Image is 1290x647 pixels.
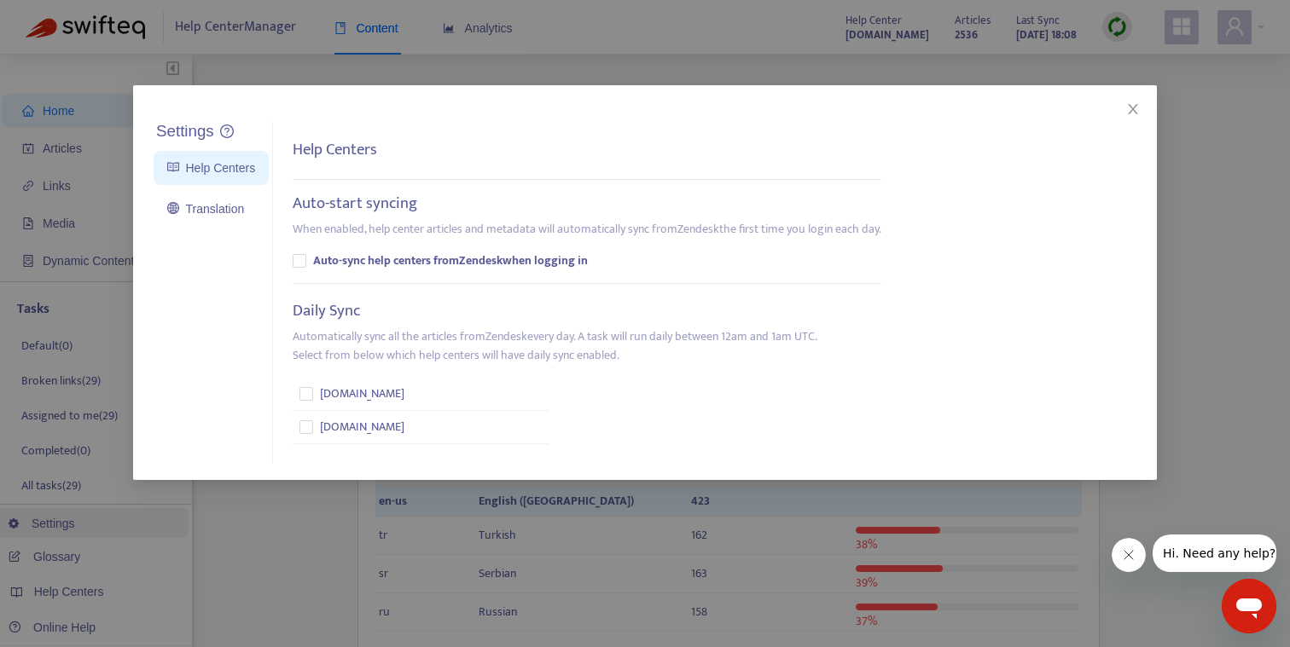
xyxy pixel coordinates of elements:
iframe: Button to launch messaging window [1222,579,1276,633]
span: close [1126,102,1140,116]
a: Help Centers [167,161,255,175]
h5: Help Centers [293,141,377,160]
a: question-circle [220,124,234,139]
span: question-circle [220,124,234,138]
h5: Auto-start syncing [293,194,417,214]
b: Auto-sync help centers from Zendesk when logging in [313,251,588,270]
a: Translation [167,202,244,216]
iframe: Close message [1112,538,1146,572]
span: [DOMAIN_NAME] [320,418,404,436]
button: Close [1124,100,1142,118]
p: When enabled, help center articles and metadata will automatically sync from Zendesk the first ti... [293,220,881,239]
h5: Daily Sync [293,302,360,321]
iframe: Message from company [1153,534,1276,572]
h5: Settings [156,122,214,142]
span: [DOMAIN_NAME] [320,384,404,403]
p: Automatically sync all the articles from Zendesk every day. A task will run daily between 12am an... [293,327,817,365]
